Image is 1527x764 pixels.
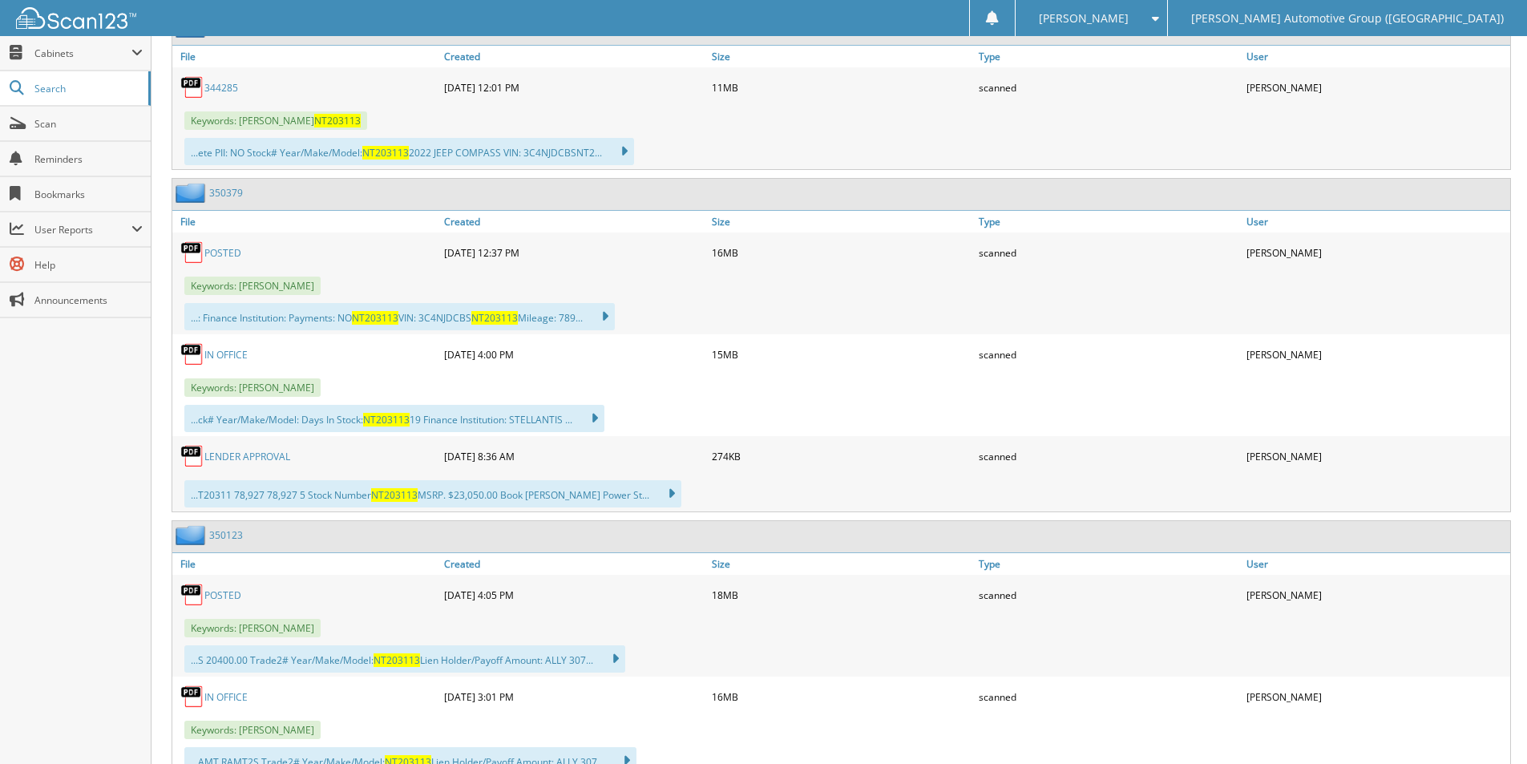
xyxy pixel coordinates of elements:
[180,685,204,709] img: PDF.png
[708,46,976,67] a: Size
[975,553,1242,575] a: Type
[708,440,976,472] div: 274KB
[184,645,625,673] div: ...S 20400.00 Trade2# Year/Make/Model: Lien Holder/Payoff Amount: ALLY 307...
[1242,440,1510,472] div: [PERSON_NAME]
[975,579,1242,611] div: scanned
[204,81,238,95] a: 344285
[1242,579,1510,611] div: [PERSON_NAME]
[374,653,420,667] span: NT203113
[975,211,1242,232] a: Type
[363,413,410,426] span: NT203113
[371,488,418,502] span: NT203113
[204,588,241,602] a: POSTED
[440,71,708,103] div: [DATE] 12:01 PM
[440,681,708,713] div: [DATE] 3:01 PM
[184,303,615,330] div: ...: Finance Institution: Payments: NO VIN: 3C4NJDCBS Mileage: 789...
[204,690,248,704] a: IN OFFICE
[172,46,440,67] a: File
[184,619,321,637] span: Keywords: [PERSON_NAME]
[180,444,204,468] img: PDF.png
[708,211,976,232] a: Size
[34,152,143,166] span: Reminders
[440,553,708,575] a: Created
[34,82,140,95] span: Search
[1242,553,1510,575] a: User
[34,117,143,131] span: Scan
[16,7,136,29] img: scan123-logo-white.svg
[708,681,976,713] div: 16MB
[471,311,518,325] span: NT203113
[362,146,409,160] span: NT203113
[34,223,131,236] span: User Reports
[1242,338,1510,370] div: [PERSON_NAME]
[1242,46,1510,67] a: User
[172,553,440,575] a: File
[34,46,131,60] span: Cabinets
[975,71,1242,103] div: scanned
[34,293,143,307] span: Announcements
[204,450,290,463] a: LENDER APPROVAL
[180,583,204,607] img: PDF.png
[204,246,241,260] a: POSTED
[708,236,976,269] div: 16MB
[172,211,440,232] a: File
[184,480,681,507] div: ...T20311 78,927 78,927 5 Stock Number MSRP. $23,050.00 Book [PERSON_NAME] Power St...
[975,46,1242,67] a: Type
[180,241,204,265] img: PDF.png
[1039,14,1129,23] span: [PERSON_NAME]
[204,348,248,362] a: IN OFFICE
[314,114,361,127] span: NT203113
[975,681,1242,713] div: scanned
[1242,71,1510,103] div: [PERSON_NAME]
[184,277,321,295] span: Keywords: [PERSON_NAME]
[440,338,708,370] div: [DATE] 4:00 PM
[180,75,204,99] img: PDF.png
[34,258,143,272] span: Help
[440,46,708,67] a: Created
[184,378,321,397] span: Keywords: [PERSON_NAME]
[176,525,209,545] img: folder2.png
[975,440,1242,472] div: scanned
[184,111,367,130] span: Keywords: [PERSON_NAME]
[708,579,976,611] div: 18MB
[440,236,708,269] div: [DATE] 12:37 PM
[975,236,1242,269] div: scanned
[440,579,708,611] div: [DATE] 4:05 PM
[1242,236,1510,269] div: [PERSON_NAME]
[180,342,204,366] img: PDF.png
[184,138,634,165] div: ...ete PII: NO Stock# Year/Make/Model: 2022 JEEP COMPASS VIN: 3C4NJDCBSNT2...
[209,186,243,200] a: 350379
[1242,681,1510,713] div: [PERSON_NAME]
[708,553,976,575] a: Size
[34,188,143,201] span: Bookmarks
[440,211,708,232] a: Created
[975,338,1242,370] div: scanned
[1447,687,1527,764] iframe: Chat Widget
[184,405,604,432] div: ...ck# Year/Make/Model: Days In Stock: 19 Finance Institution: STELLANTIS ...
[209,528,243,542] a: 350123
[176,183,209,203] img: folder2.png
[440,440,708,472] div: [DATE] 8:36 AM
[184,721,321,739] span: Keywords: [PERSON_NAME]
[352,311,398,325] span: NT203113
[1242,211,1510,232] a: User
[708,338,976,370] div: 15MB
[1191,14,1504,23] span: [PERSON_NAME] Automotive Group ([GEOGRAPHIC_DATA])
[708,71,976,103] div: 11MB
